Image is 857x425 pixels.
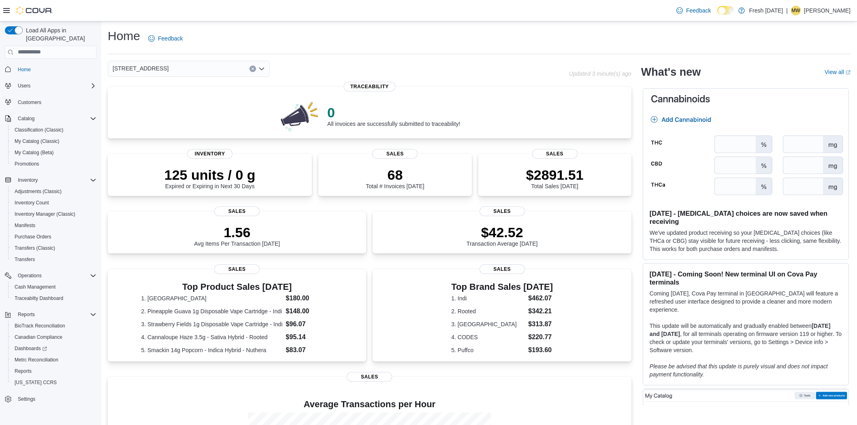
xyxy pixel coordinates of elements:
[569,70,631,77] p: Updated 3 minute(s) ago
[8,208,100,220] button: Inventory Manager (Classic)
[15,271,45,280] button: Operations
[15,81,34,91] button: Users
[15,188,62,195] span: Adjustments (Classic)
[11,293,96,303] span: Traceabilty Dashboard
[791,6,801,15] div: Maddie Williams
[2,270,100,281] button: Operations
[532,149,578,159] span: Sales
[641,66,701,79] h2: What's new
[11,221,96,230] span: Manifests
[15,81,96,91] span: Users
[786,6,788,15] p: |
[18,99,41,106] span: Customers
[8,320,100,331] button: BioTrack Reconciliation
[2,174,100,186] button: Inventory
[11,255,38,264] a: Transfers
[11,355,96,365] span: Metrc Reconciliation
[18,83,30,89] span: Users
[8,197,100,208] button: Inventory Count
[258,66,265,72] button: Open list of options
[187,149,232,159] span: Inventory
[528,345,553,355] dd: $193.60
[791,6,800,15] span: MW
[194,224,280,247] div: Avg Items Per Transaction [DATE]
[15,295,63,302] span: Traceabilty Dashboard
[141,346,282,354] dt: 5. Smackin 14g Popcorn - Indica Hybrid - Nuthera
[650,322,842,354] p: This update will be automatically and gradually enabled between , for all terminals operating on ...
[15,222,35,229] span: Manifests
[650,229,842,253] p: We've updated product receiving so your [MEDICAL_DATA] choices (like THCa or CBG) stay visible fo...
[8,158,100,170] button: Promotions
[749,6,783,15] p: Fresh [DATE]
[480,264,525,274] span: Sales
[11,366,35,376] a: Reports
[650,363,828,378] em: Please be advised that this update is purely visual and does not impact payment functionality.
[108,28,140,44] h1: Home
[114,399,625,409] h4: Average Transactions per Hour
[16,6,53,15] img: Cova
[15,345,47,352] span: Dashboards
[11,198,96,208] span: Inventory Count
[286,345,333,355] dd: $83.07
[11,198,52,208] a: Inventory Count
[15,323,65,329] span: BioTrack Reconciliation
[2,393,100,405] button: Settings
[15,161,39,167] span: Promotions
[15,256,35,263] span: Transfers
[15,284,55,290] span: Cash Management
[8,124,100,136] button: Classification (Classic)
[15,394,96,404] span: Settings
[717,6,734,15] input: Dark Mode
[8,186,100,197] button: Adjustments (Classic)
[673,2,714,19] a: Feedback
[451,294,525,302] dt: 1. Indi
[11,232,55,242] a: Purchase Orders
[15,127,64,133] span: Classification (Classic)
[347,372,392,382] span: Sales
[11,136,96,146] span: My Catalog (Classic)
[11,209,79,219] a: Inventory Manager (Classic)
[11,221,38,230] a: Manifests
[11,255,96,264] span: Transfers
[451,333,525,341] dt: 4. CODES
[15,379,57,386] span: [US_STATE] CCRS
[846,70,851,75] svg: External link
[327,104,460,127] div: All invoices are successfully submitted to traceability!
[11,332,66,342] a: Canadian Compliance
[451,307,525,315] dt: 2. Rooted
[15,310,38,319] button: Reports
[15,64,96,74] span: Home
[286,293,333,303] dd: $180.00
[528,293,553,303] dd: $462.07
[249,66,256,72] button: Clear input
[11,355,62,365] a: Metrc Reconciliation
[8,220,100,231] button: Manifests
[366,167,424,189] div: Total # Invoices [DATE]
[344,82,395,91] span: Traceability
[158,34,183,42] span: Feedback
[650,270,842,286] h3: [DATE] - Coming Soon! New terminal UI on Cova Pay terminals
[286,306,333,316] dd: $148.00
[11,293,66,303] a: Traceabilty Dashboard
[8,377,100,388] button: [US_STATE] CCRS
[15,138,60,144] span: My Catalog (Classic)
[8,354,100,365] button: Metrc Reconciliation
[214,206,260,216] span: Sales
[11,148,57,157] a: My Catalog (Beta)
[650,209,842,225] h3: [DATE] - [MEDICAL_DATA] choices are now saved when receiving
[528,306,553,316] dd: $342.21
[11,209,96,219] span: Inventory Manager (Classic)
[15,114,96,123] span: Catalog
[8,254,100,265] button: Transfers
[141,294,282,302] dt: 1. [GEOGRAPHIC_DATA]
[372,149,418,159] span: Sales
[23,26,96,42] span: Load All Apps in [GEOGRAPHIC_DATA]
[141,333,282,341] dt: 4. Cannaloupe Haze 3.5g - Sativa Hybrid - Rooted
[528,332,553,342] dd: $220.77
[15,310,96,319] span: Reports
[15,211,75,217] span: Inventory Manager (Classic)
[11,378,60,387] a: [US_STATE] CCRS
[11,378,96,387] span: Washington CCRS
[15,175,41,185] button: Inventory
[8,231,100,242] button: Purchase Orders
